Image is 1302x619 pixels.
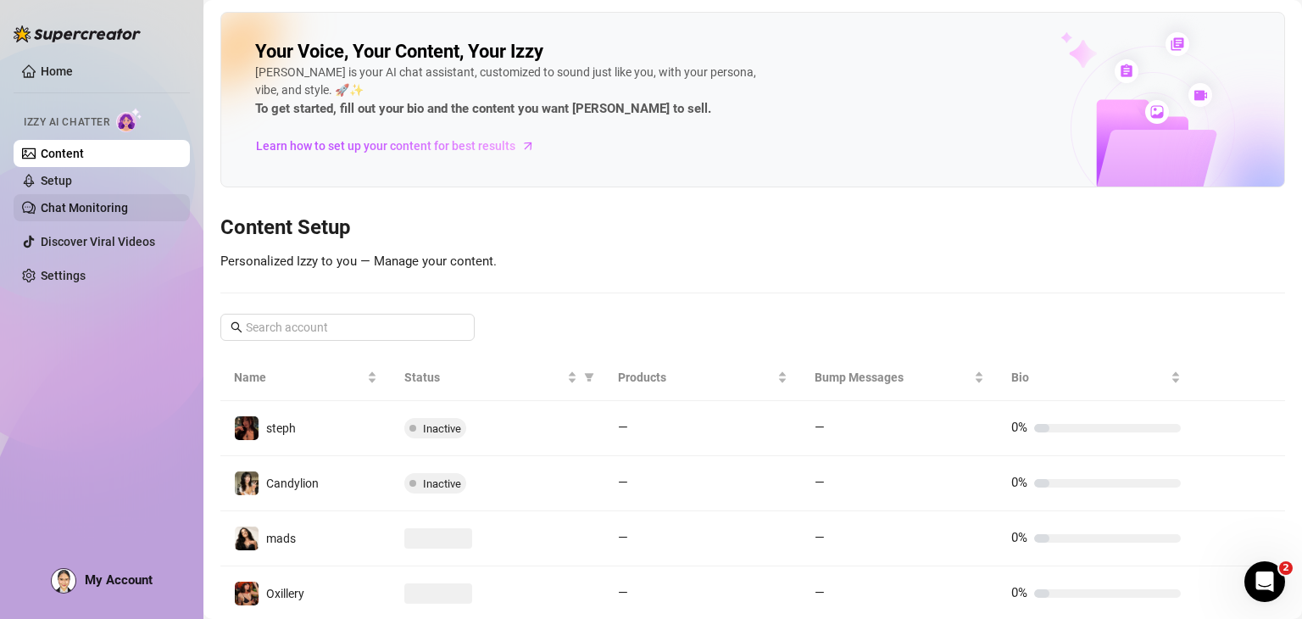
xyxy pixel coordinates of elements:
[255,132,548,159] a: Learn how to set up your content for best results
[618,585,628,600] span: —
[1021,14,1284,187] img: ai-chatter-content-library-cLFOSyPT.png
[266,477,319,490] span: Candylion
[85,572,153,588] span: My Account
[1011,585,1027,600] span: 0%
[52,569,75,593] img: ACg8ocJkcqPmts1TJxekRk1erizJo9sm0Fdu_2C6eXpdSS1RZpg-a3cl=s96-c
[41,201,128,215] a: Chat Monitoring
[255,40,543,64] h2: Your Voice, Your Content, Your Izzy
[998,354,1194,401] th: Bio
[256,137,515,155] span: Learn how to set up your content for best results
[41,64,73,78] a: Home
[235,527,259,550] img: mads
[235,471,259,495] img: Candylion
[41,269,86,282] a: Settings
[584,372,594,382] span: filter
[235,416,259,440] img: steph
[246,318,451,337] input: Search account
[1279,561,1293,575] span: 2
[618,475,628,490] span: —
[266,532,296,545] span: mads
[116,108,142,132] img: AI Chatter
[815,368,971,387] span: Bump Messages
[1011,368,1167,387] span: Bio
[220,354,391,401] th: Name
[24,114,109,131] span: Izzy AI Chatter
[404,368,565,387] span: Status
[801,354,998,401] th: Bump Messages
[618,420,628,435] span: —
[618,530,628,545] span: —
[815,530,825,545] span: —
[220,254,497,269] span: Personalized Izzy to you — Manage your content.
[234,368,364,387] span: Name
[220,215,1285,242] h3: Content Setup
[423,422,461,435] span: Inactive
[391,354,605,401] th: Status
[235,582,259,605] img: Oxillery
[41,235,155,248] a: Discover Viral Videos
[41,147,84,160] a: Content
[581,365,598,390] span: filter
[1244,561,1285,602] iframe: Intercom live chat
[520,137,537,154] span: arrow-right
[1011,530,1027,545] span: 0%
[255,64,764,120] div: [PERSON_NAME] is your AI chat assistant, customized to sound just like you, with your persona, vi...
[266,587,304,600] span: Oxillery
[266,421,296,435] span: steph
[423,477,461,490] span: Inactive
[14,25,141,42] img: logo-BBDzfeDw.svg
[604,354,801,401] th: Products
[815,475,825,490] span: —
[255,101,711,116] strong: To get started, fill out your bio and the content you want [PERSON_NAME] to sell.
[1011,420,1027,435] span: 0%
[41,174,72,187] a: Setup
[1011,475,1027,490] span: 0%
[231,321,242,333] span: search
[815,585,825,600] span: —
[618,368,774,387] span: Products
[815,420,825,435] span: —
